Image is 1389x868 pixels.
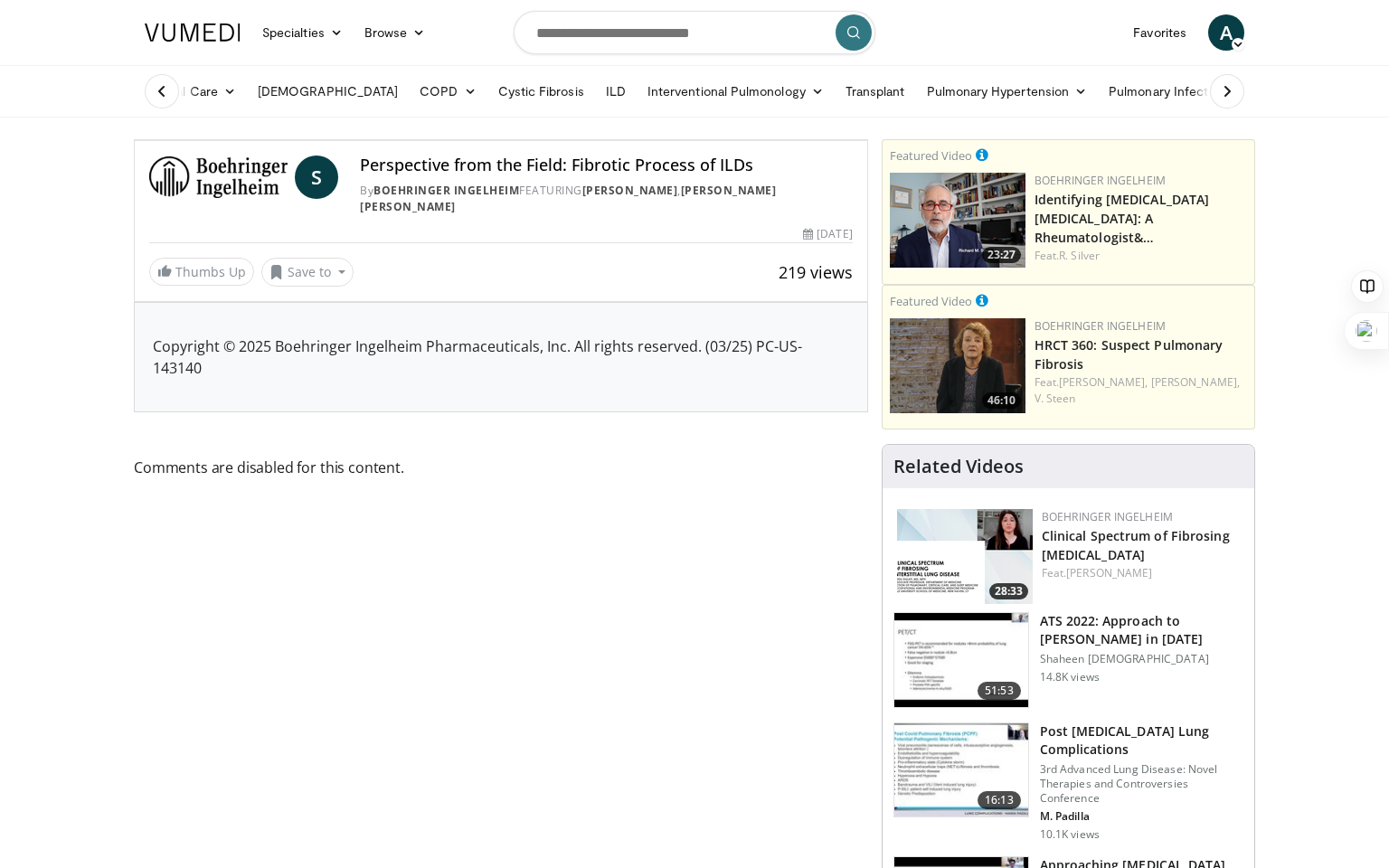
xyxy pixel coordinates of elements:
[893,722,1243,842] a: 16:13 Post [MEDICAL_DATA] Lung Complications 3rd Advanced Lung Disease: Novel Therapies and Contr...
[1035,374,1247,407] div: Feat.
[1035,336,1224,373] a: HRCT 360: Suspect Pulmonary Fibrosis
[134,456,868,479] span: Comments are disabled for this content.
[1122,14,1197,51] a: Favorites
[890,147,972,164] small: Featured Video
[916,73,1099,109] a: Pulmonary Hypertension
[251,14,354,51] a: Specialties
[779,261,853,283] span: 219 views
[1098,73,1254,109] a: Pulmonary Infection
[637,73,835,109] a: Interventional Pulmonology
[897,509,1033,604] img: b5c8e680-12fe-4922-85ff-021ed440eb64.png.150x105_q85_crop-smart_upscale.png
[595,73,637,109] a: ILD
[890,173,1025,268] img: dcc7dc38-d620-4042-88f3-56bf6082e623.png.150x105_q85_crop-smart_upscale.png
[1040,652,1243,666] p: Shaheen [DEMOGRAPHIC_DATA]
[582,183,678,198] a: [PERSON_NAME]
[247,73,409,109] a: [DEMOGRAPHIC_DATA]
[982,392,1021,409] span: 46:10
[1040,762,1243,806] p: 3rd Advanced Lung Disease: Novel Therapies and Controversies Conference
[373,183,519,198] a: Boehringer Ingelheim
[360,183,852,215] div: By FEATURING ,
[1042,527,1230,563] a: Clinical Spectrum of Fibrosing [MEDICAL_DATA]
[897,509,1033,604] a: 28:33
[890,318,1025,413] a: 46:10
[153,335,849,379] p: Copyright © 2025 Boehringer Ingelheim Pharmaceuticals, Inc. All rights reserved. (03/25) PC-US-14...
[360,183,776,214] a: [PERSON_NAME] [PERSON_NAME]
[514,11,875,54] input: Search topics, interventions
[149,156,288,199] img: Boehringer Ingelheim
[803,226,852,242] div: [DATE]
[893,612,1243,708] a: 51:53 ATS 2022: Approach to [PERSON_NAME] in [DATE] Shaheen [DEMOGRAPHIC_DATA] 14.8K views
[978,791,1021,809] span: 16:13
[1042,565,1240,581] div: Feat.
[135,140,867,141] video-js: Video Player
[989,583,1028,599] span: 28:33
[354,14,437,51] a: Browse
[1066,565,1152,580] a: [PERSON_NAME]
[149,258,254,286] a: Thumbs Up
[894,723,1028,817] img: 667297da-f7fe-4586-84bf-5aeb1aa9adcb.150x105_q85_crop-smart_upscale.jpg
[1040,722,1243,759] h3: Post [MEDICAL_DATA] Lung Complications
[1035,248,1247,264] div: Feat.
[890,318,1025,413] img: 8340d56b-4f12-40ce-8f6a-f3da72802623.png.150x105_q85_crop-smart_upscale.png
[893,456,1024,477] h4: Related Videos
[890,293,972,309] small: Featured Video
[1040,827,1100,842] p: 10.1K views
[261,258,354,287] button: Save to
[1035,173,1166,188] a: Boehringer Ingelheim
[295,156,338,199] a: S
[978,682,1021,700] span: 51:53
[1059,248,1100,263] a: R. Silver
[487,73,595,109] a: Cystic Fibrosis
[1208,14,1244,51] a: A
[1151,374,1240,390] a: [PERSON_NAME],
[409,73,487,109] a: COPD
[982,247,1021,263] span: 23:27
[835,73,916,109] a: Transplant
[1042,509,1173,524] a: Boehringer Ingelheim
[360,156,852,175] h4: Perspective from the Field: Fibrotic Process of ILDs
[1035,191,1210,246] a: Identifying [MEDICAL_DATA] [MEDICAL_DATA]: A Rheumatologist&…
[894,613,1028,707] img: 5903cf87-07ec-4ec6-b228-01333f75c79d.150x105_q85_crop-smart_upscale.jpg
[145,24,241,42] img: VuMedi Logo
[1059,374,1148,390] a: [PERSON_NAME],
[890,173,1025,268] a: 23:27
[1035,318,1166,334] a: Boehringer Ingelheim
[1040,809,1243,824] p: M. Padilla
[1040,612,1243,648] h3: ATS 2022: Approach to [PERSON_NAME] in [DATE]
[1035,391,1076,406] a: V. Steen
[1040,670,1100,684] p: 14.8K views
